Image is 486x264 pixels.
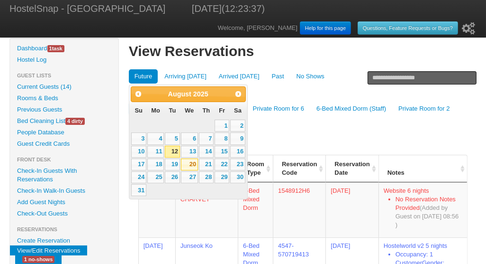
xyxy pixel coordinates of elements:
span: task [47,45,64,52]
a: Current Guests (14) [10,81,118,93]
span: Monday [151,107,160,114]
td: 1548912H6 [273,182,325,237]
li: Front Desk [10,154,118,165]
a: 10 [131,146,146,158]
th: Notes: activate to sort column ascending [378,155,467,182]
a: No Shows [291,69,330,84]
span: 2025 [193,90,208,98]
a: Arrived [DATE] [213,69,265,84]
th: Reservation Date: activate to sort column ascending [325,155,378,182]
span: (12:23:37) [222,3,265,14]
a: Help for this page [300,21,351,35]
a: Check-In Guests With Reservations [10,165,118,185]
a: 30 [230,171,245,183]
a: 9 [230,132,245,144]
a: 11 [147,146,164,158]
a: Check-Out Guests [10,208,118,219]
span: Wednesday [185,107,194,114]
li: Reservations [10,224,118,235]
a: Guest Credit Cards [10,138,118,150]
a: Create Reservation [10,235,118,246]
span: Tuesday [169,107,176,114]
span: Thursday [203,107,210,114]
span: 4 dirty [65,118,85,125]
a: 25 [147,171,164,183]
a: Previous Guests [10,104,118,115]
a: 3 [131,132,146,144]
h1: View Reservations [129,43,477,60]
a: 7 [199,132,214,144]
a: 28 [199,171,214,183]
a: Next [232,88,244,100]
a: 2 [230,120,245,132]
a: 5 [165,132,180,144]
a: 20 [181,159,198,170]
span: 1 [49,46,52,51]
a: 4 [147,132,164,144]
a: 17 [131,159,146,170]
span: 1 no-shows [22,256,54,263]
a: Arriving [DATE] [159,69,212,84]
span: (Added by Guest on [DATE] 08:56 ) [396,204,459,228]
a: 22 [215,159,229,170]
span: 0:00 [144,242,163,249]
a: 6 [181,132,198,144]
span: August [168,90,191,98]
div: Welcome, [PERSON_NAME] [218,19,477,38]
a: 24 [131,171,146,183]
span: Sunday [135,107,143,114]
td: Website 6 nights [378,182,467,237]
a: View/Edit Reservations [10,245,87,255]
a: 26 [165,171,180,183]
a: Bed Cleaning List4 dirty [10,115,118,127]
span: Next [234,90,242,98]
a: Private Room for 6 [247,102,310,116]
span: Saturday [234,107,242,114]
a: Dashboard1task [10,43,118,54]
a: 13 [181,146,198,158]
a: Private Room for 2 [393,102,455,116]
li: No Reservation Notes Provided [396,195,462,229]
td: 6-Bed Mixed Dorm [238,182,273,237]
li: Guest Lists [10,70,118,81]
i: Setup Wizard [462,22,475,35]
a: 21 [199,159,214,170]
a: 12 [165,146,180,158]
a: 1 no-shows [15,254,62,264]
span: Friday [219,107,225,114]
a: 18 [147,159,164,170]
a: Check-In Walk-In Guests [10,185,118,197]
a: 6-Bed Mixed Dorm (Staff) [311,102,392,116]
a: People Database [10,127,118,138]
a: 8 [215,132,229,144]
a: 19 [165,159,180,170]
a: Past [266,69,290,84]
td: [DATE] [325,182,378,237]
a: Add Guest Nights [10,197,118,208]
a: 29 [215,171,229,183]
th: Reservation Code: activate to sort column ascending [273,155,325,182]
a: 14 [199,146,214,158]
a: Questions, Feature Requests or Bugs? [358,21,458,35]
th: Room Type: activate to sort column ascending [238,155,273,182]
a: Hostel Log [10,54,118,66]
a: 23 [230,159,245,170]
a: 1 [215,120,229,132]
a: 27 [181,171,198,183]
a: 15 [215,146,229,158]
a: Rooms & Beds [10,93,118,104]
a: 16 [230,146,245,158]
a: 31 [131,184,146,196]
td: Valentine CHARVET [175,182,238,237]
a: Future [129,69,158,84]
span: Prev [135,90,142,98]
a: Prev [132,88,144,100]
